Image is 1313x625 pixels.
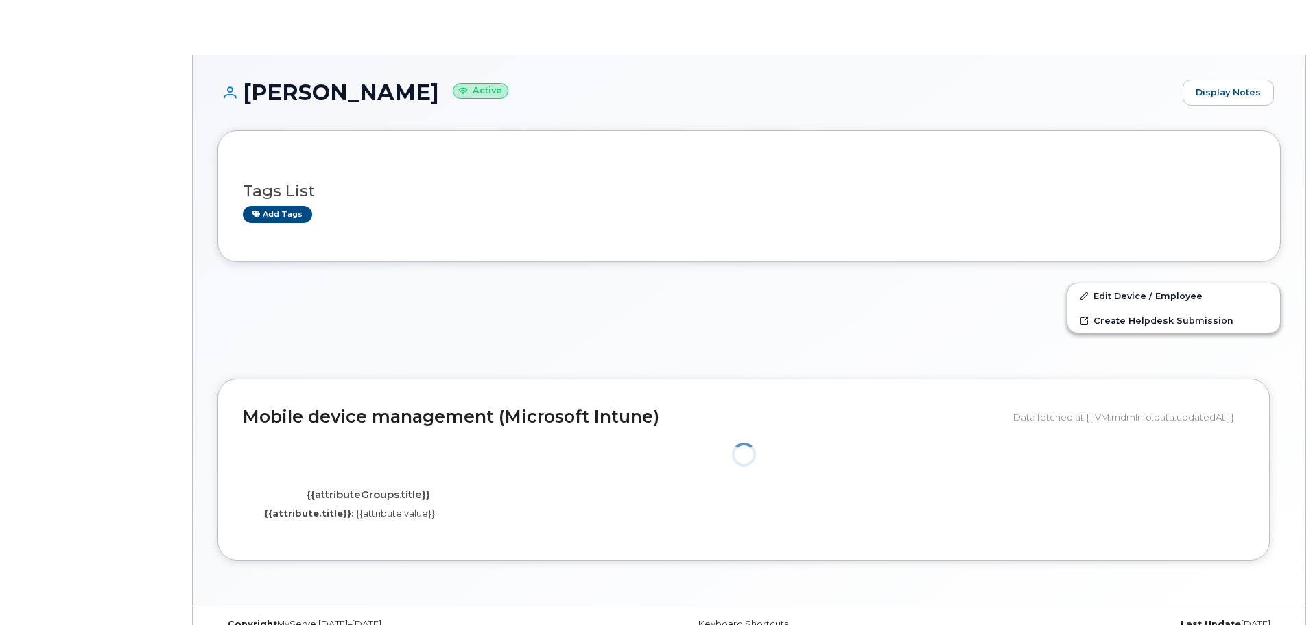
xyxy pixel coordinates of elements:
label: {{attribute.title}}: [264,507,354,520]
a: Add tags [243,206,312,223]
a: Display Notes [1183,80,1274,106]
a: Create Helpdesk Submission [1067,308,1280,333]
h4: {{attributeGroups.title}} [253,489,483,501]
span: {{attribute.value}} [356,508,435,519]
h1: [PERSON_NAME] [217,80,1176,104]
h2: Mobile device management (Microsoft Intune) [243,408,1003,427]
small: Active [453,83,508,99]
a: Edit Device / Employee [1067,283,1280,308]
div: Data fetched at {{ VM.mdmInfo.data.updatedAt }} [1013,404,1244,430]
h3: Tags List [243,182,1255,200]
